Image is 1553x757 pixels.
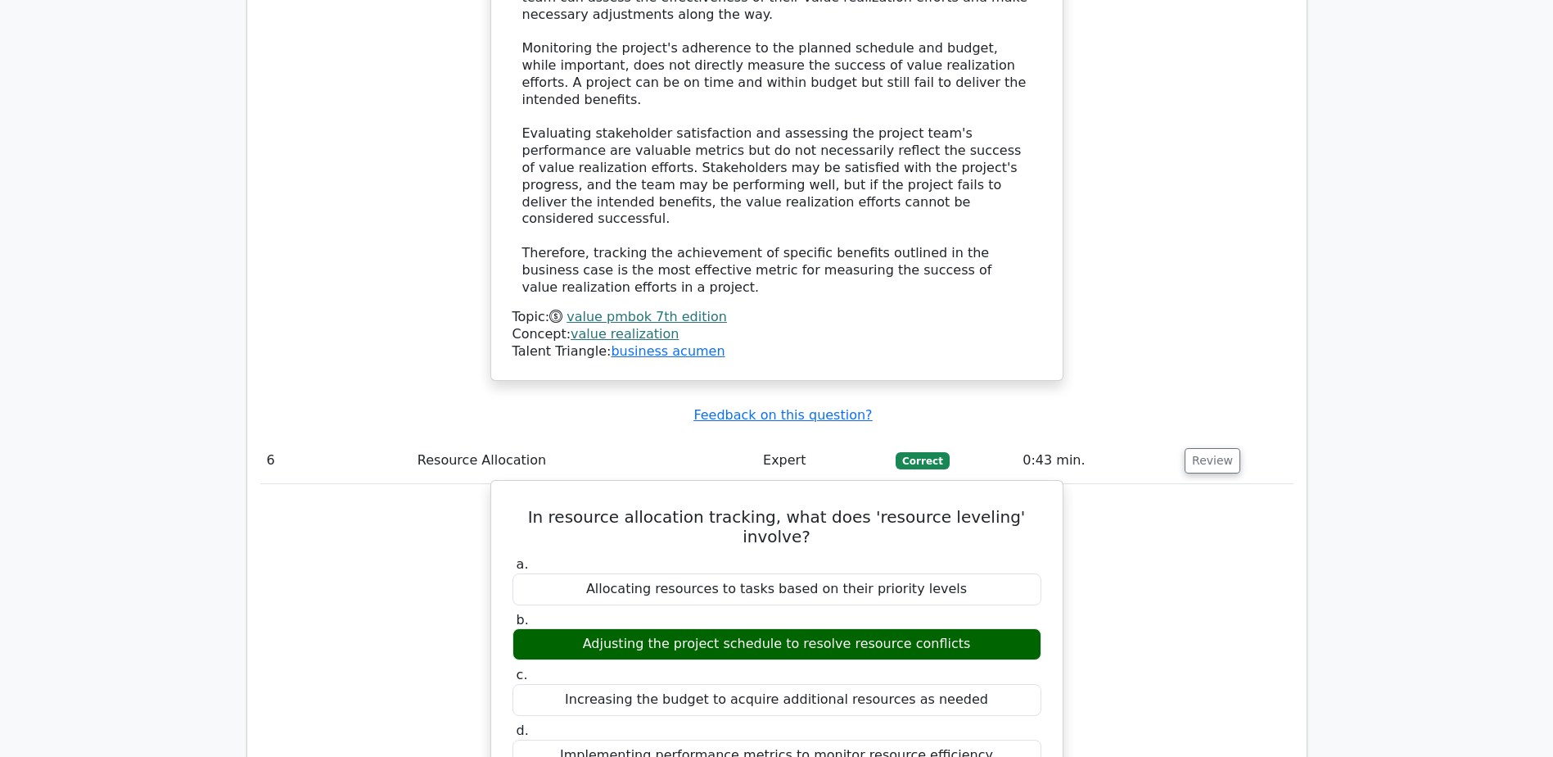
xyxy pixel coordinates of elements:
[611,343,725,359] a: business acumen
[260,437,411,484] td: 6
[512,309,1041,326] div: Topic:
[512,628,1041,660] div: Adjusting the project schedule to resolve resource conflicts
[517,667,528,682] span: c.
[512,326,1041,343] div: Concept:
[512,309,1041,360] div: Talent Triangle:
[571,326,679,342] a: value realization
[517,723,529,738] span: d.
[517,556,529,572] span: a.
[1185,448,1240,474] button: Review
[411,437,756,484] td: Resource Allocation
[693,407,872,423] a: Feedback on this question?
[567,309,727,324] a: value pmbok 7th edition
[512,684,1041,716] div: Increasing the budget to acquire additional resources as needed
[756,437,889,484] td: Expert
[512,573,1041,605] div: Allocating resources to tasks based on their priority levels
[511,507,1043,546] h5: In resource allocation tracking, what does 'resource leveling' involve?
[517,612,529,628] span: b.
[896,452,949,469] span: Correct
[1016,437,1178,484] td: 0:43 min.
